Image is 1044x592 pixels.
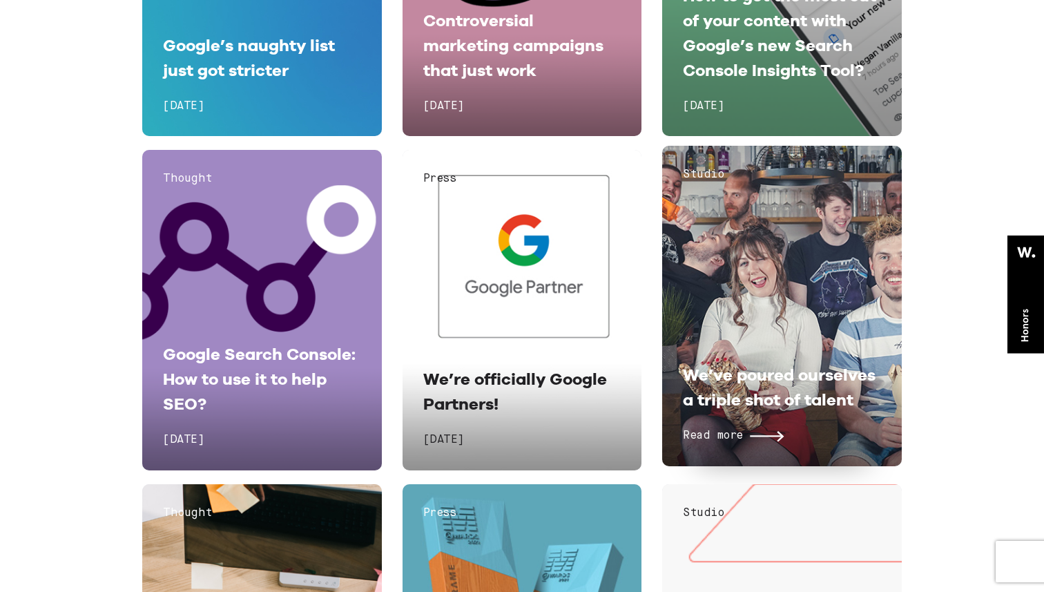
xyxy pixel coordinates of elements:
[163,508,213,519] span: Thought
[423,369,607,414] span: We’re officially Google Partners!
[683,428,743,446] span: Read more
[683,169,724,180] span: Studio
[163,344,356,414] span: Google Search Console: How to use it to help SEO?
[423,435,464,446] span: [DATE]
[423,101,464,112] span: [DATE]
[163,435,204,446] span: [DATE]
[423,173,456,184] span: Press
[423,508,456,519] span: Press
[163,101,204,112] span: [DATE]
[683,365,876,410] span: We’ve poured ourselves a triple shot of talent
[163,35,335,80] span: Google’s naughty list just got stricter
[423,10,603,80] span: Controversial marketing campaigns that just work
[683,508,724,519] span: Studio
[163,173,213,184] span: Thought
[683,101,724,112] span: [DATE]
